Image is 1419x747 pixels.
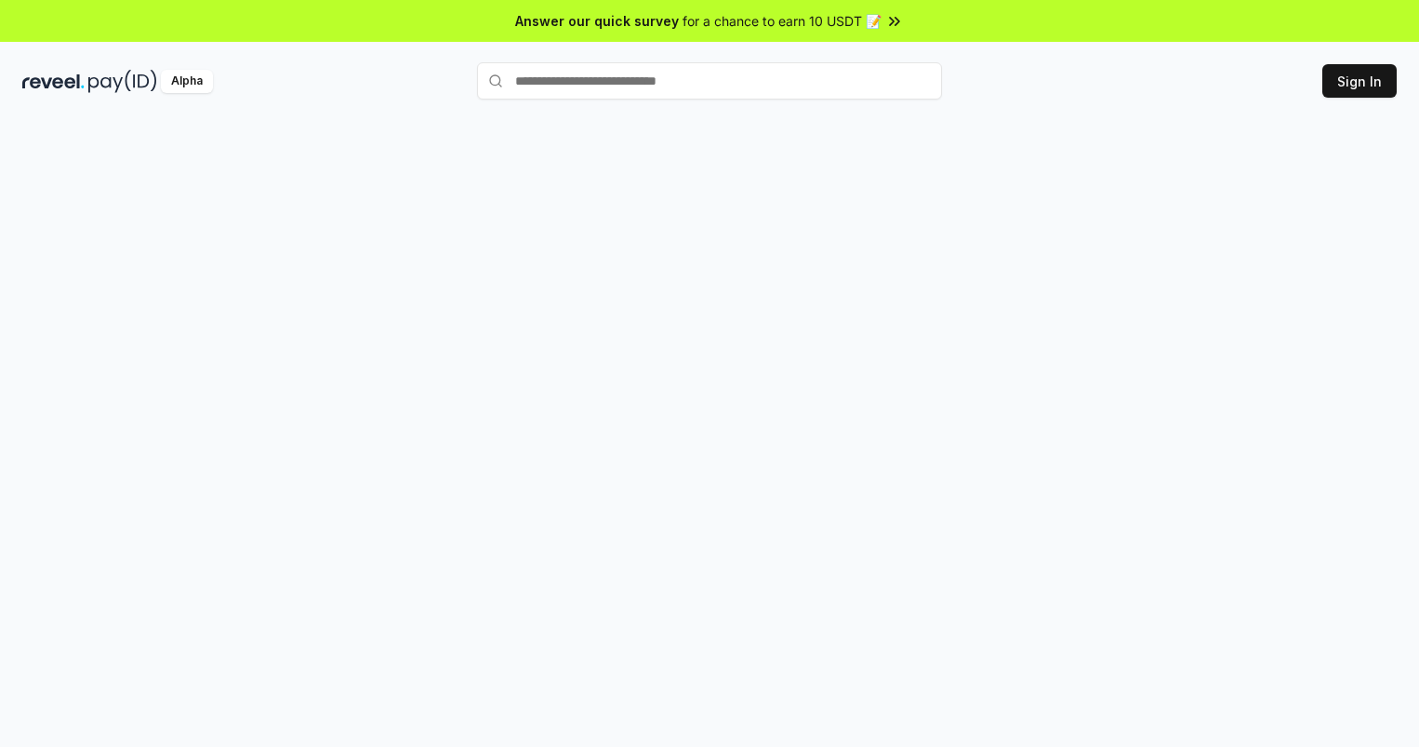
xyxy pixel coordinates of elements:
img: pay_id [88,70,157,93]
span: for a chance to earn 10 USDT 📝 [683,11,882,31]
button: Sign In [1322,64,1397,98]
div: Alpha [161,70,213,93]
span: Answer our quick survey [515,11,679,31]
img: reveel_dark [22,70,85,93]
